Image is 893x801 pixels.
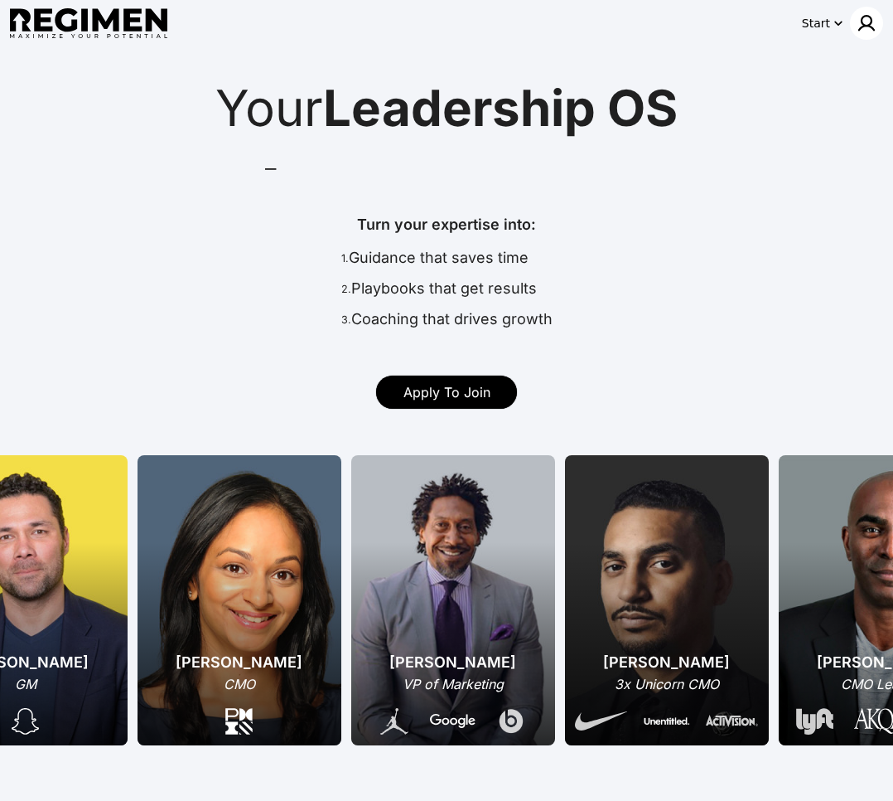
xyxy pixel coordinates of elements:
a: Apply To Join [376,376,517,409]
img: Regimen logo [10,8,167,39]
div: Start [802,15,830,32]
span: 3. [341,314,351,327]
div: _ [265,143,276,177]
div: [PERSON_NAME] [176,651,302,674]
span: Leadership OS [323,78,678,138]
div: Your [17,83,876,133]
div: Playbooks that get results [341,277,553,308]
span: 1. [341,252,349,265]
div: [PERSON_NAME] [575,651,759,674]
span: 2. [341,283,351,295]
div: Coaching that drives growth [341,308,553,338]
div: VP of Marketing [371,674,533,694]
div: CMO [176,674,302,694]
button: Start [799,10,847,36]
img: user icon [857,13,876,33]
span: Apply To Join [403,384,490,400]
div: [PERSON_NAME] [371,651,533,674]
div: Turn your expertise into: [341,213,553,246]
div: Guidance that saves time [341,246,553,277]
div: 3x Unicorn CMO [575,674,759,694]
